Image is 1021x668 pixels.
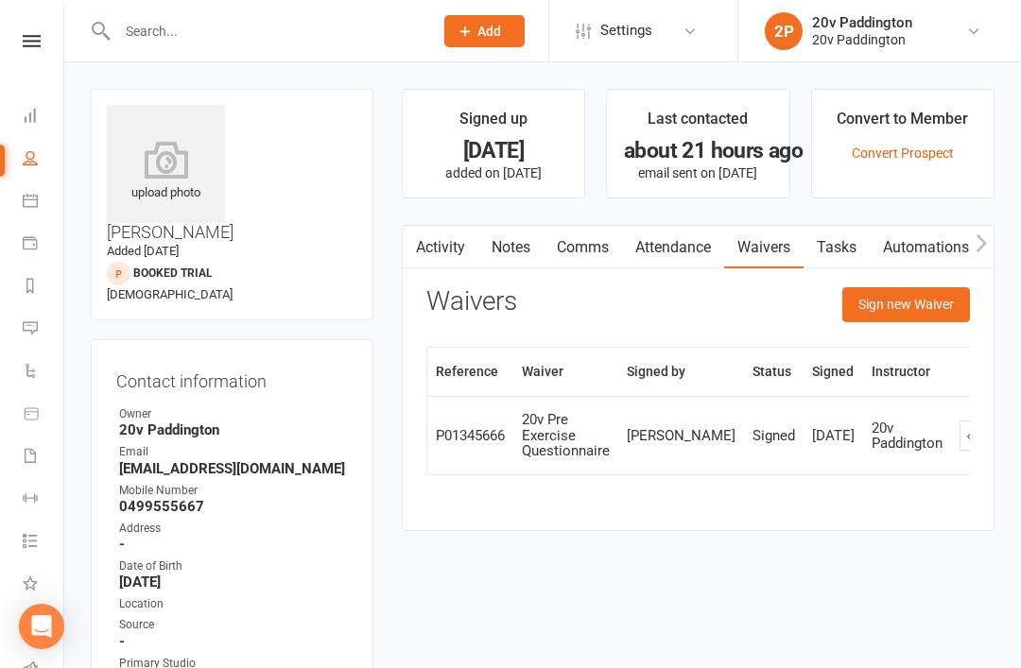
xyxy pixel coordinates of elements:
div: 20v Pre Exercise Questionnaire [522,412,610,459]
div: [DATE] [812,428,855,444]
div: Date of Birth [119,557,348,575]
th: Status [744,348,804,396]
div: Source [119,616,348,634]
div: Convert to Member [837,107,968,141]
a: Attendance [622,226,724,269]
time: Added [DATE] [107,244,179,258]
input: Search... [112,18,420,44]
div: Owner [119,405,348,423]
div: about 21 hours ago [624,141,771,161]
strong: [DATE] [119,574,348,591]
p: added on [DATE] [420,165,567,180]
a: Notes [478,226,544,269]
a: Convert Prospect [852,146,954,161]
button: Add [444,15,525,47]
div: upload photo [107,141,225,203]
div: Mobile Number [119,482,348,500]
a: Waivers [724,226,804,269]
span: Add [477,24,501,39]
span: [DEMOGRAPHIC_DATA] [107,287,233,301]
a: Reports [23,266,65,309]
a: Activity [403,226,478,269]
div: 20v Paddington [812,31,912,48]
th: Signed by [618,348,744,396]
div: [DATE] [420,141,567,161]
div: Location [119,595,348,613]
div: P01345666 [436,428,505,444]
th: Waiver [513,348,618,396]
div: Email [119,443,348,461]
strong: - [119,633,348,650]
th: Signed [804,348,863,396]
h3: Contact information [116,365,348,391]
button: Sign new Waiver [842,287,970,321]
a: Calendar [23,181,65,224]
h3: [PERSON_NAME] [107,105,357,242]
div: [PERSON_NAME] [627,428,735,444]
div: Last contacted [648,107,748,141]
a: People [23,139,65,181]
a: Dashboard [23,96,65,139]
div: Address [119,520,348,538]
a: Tasks [804,226,870,269]
th: Reference [427,348,513,396]
th: Instructor [863,348,951,396]
strong: 20v Paddington [119,421,348,438]
a: What's New [23,564,65,607]
div: 20v Paddington [812,14,912,31]
h3: Waivers [426,287,517,317]
strong: [EMAIL_ADDRESS][DOMAIN_NAME] [119,460,348,477]
a: Payments [23,224,65,266]
p: email sent on [DATE] [624,165,771,180]
strong: 0499555667 [119,498,348,515]
span: Settings [600,9,652,52]
div: Signed [753,428,795,444]
div: 2P [765,12,803,50]
div: Open Intercom Messenger [19,604,64,649]
a: Comms [544,226,622,269]
div: Signed up [459,107,528,141]
span: Booked Trial [133,266,213,280]
a: Automations [870,226,982,269]
strong: - [119,536,348,553]
div: 20v Paddington [872,420,943,452]
a: Product Sales [23,394,65,437]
